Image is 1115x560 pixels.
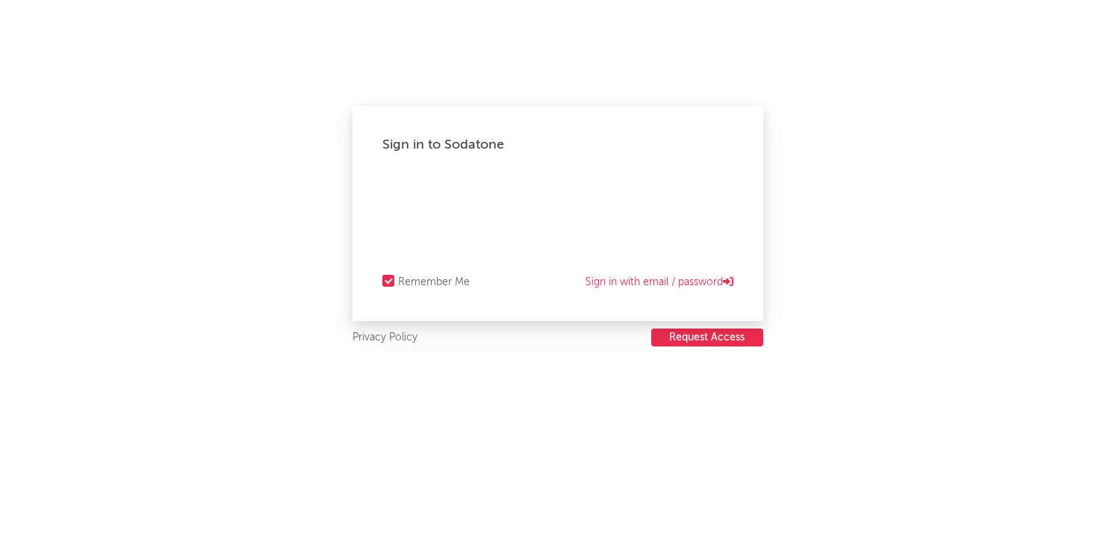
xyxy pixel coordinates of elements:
[382,136,733,154] div: Sign in to Sodatone
[352,329,417,347] a: Privacy Policy
[586,273,733,291] a: Sign in with email / password
[651,329,763,346] button: Request Access
[398,273,470,291] div: Remember Me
